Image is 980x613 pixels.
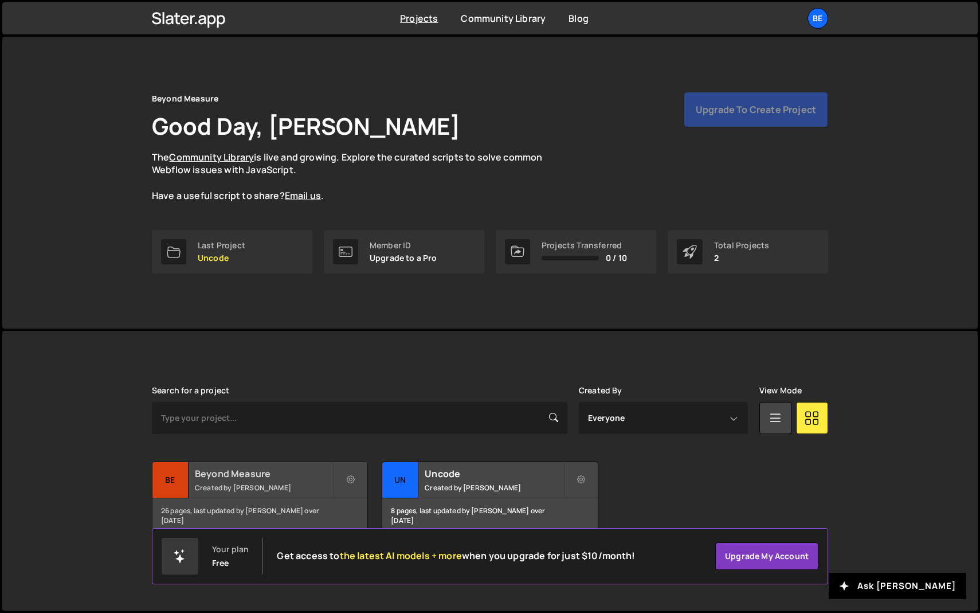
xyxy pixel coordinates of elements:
[382,462,598,533] a: Un Uncode Created by [PERSON_NAME] 8 pages, last updated by [PERSON_NAME] over [DATE]
[152,151,565,202] p: The is live and growing. Explore the curated scripts to solve common Webflow issues with JavaScri...
[152,498,367,533] div: 26 pages, last updated by [PERSON_NAME] over [DATE]
[152,462,189,498] div: Be
[714,253,769,263] p: 2
[382,498,597,533] div: 8 pages, last updated by [PERSON_NAME] over [DATE]
[714,241,769,250] div: Total Projects
[212,559,229,568] div: Free
[277,550,635,561] h2: Get access to when you upgrade for just $10/month!
[370,253,437,263] p: Upgrade to a Pro
[152,230,312,274] a: Last Project Uncode
[198,241,245,250] div: Last Project
[715,542,818,570] a: Upgrade my account
[152,110,460,142] h1: Good Day, [PERSON_NAME]
[569,12,589,25] a: Blog
[152,92,218,106] div: Beyond Measure
[195,467,333,480] h2: Beyond Measure
[152,386,229,395] label: Search for a project
[425,467,563,480] h2: Uncode
[542,241,627,250] div: Projects Transferred
[400,12,438,25] a: Projects
[212,545,249,554] div: Your plan
[382,462,418,498] div: Un
[198,253,245,263] p: Uncode
[606,253,627,263] span: 0 / 10
[579,386,622,395] label: Created By
[425,483,563,493] small: Created by [PERSON_NAME]
[195,483,333,493] small: Created by [PERSON_NAME]
[829,573,966,599] button: Ask [PERSON_NAME]
[152,462,368,533] a: Be Beyond Measure Created by [PERSON_NAME] 26 pages, last updated by [PERSON_NAME] over [DATE]
[759,386,802,395] label: View Mode
[152,402,567,434] input: Type your project...
[461,12,546,25] a: Community Library
[807,8,828,29] a: Be
[285,189,321,202] a: Email us
[370,241,437,250] div: Member ID
[169,151,254,163] a: Community Library
[340,549,462,562] span: the latest AI models + more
